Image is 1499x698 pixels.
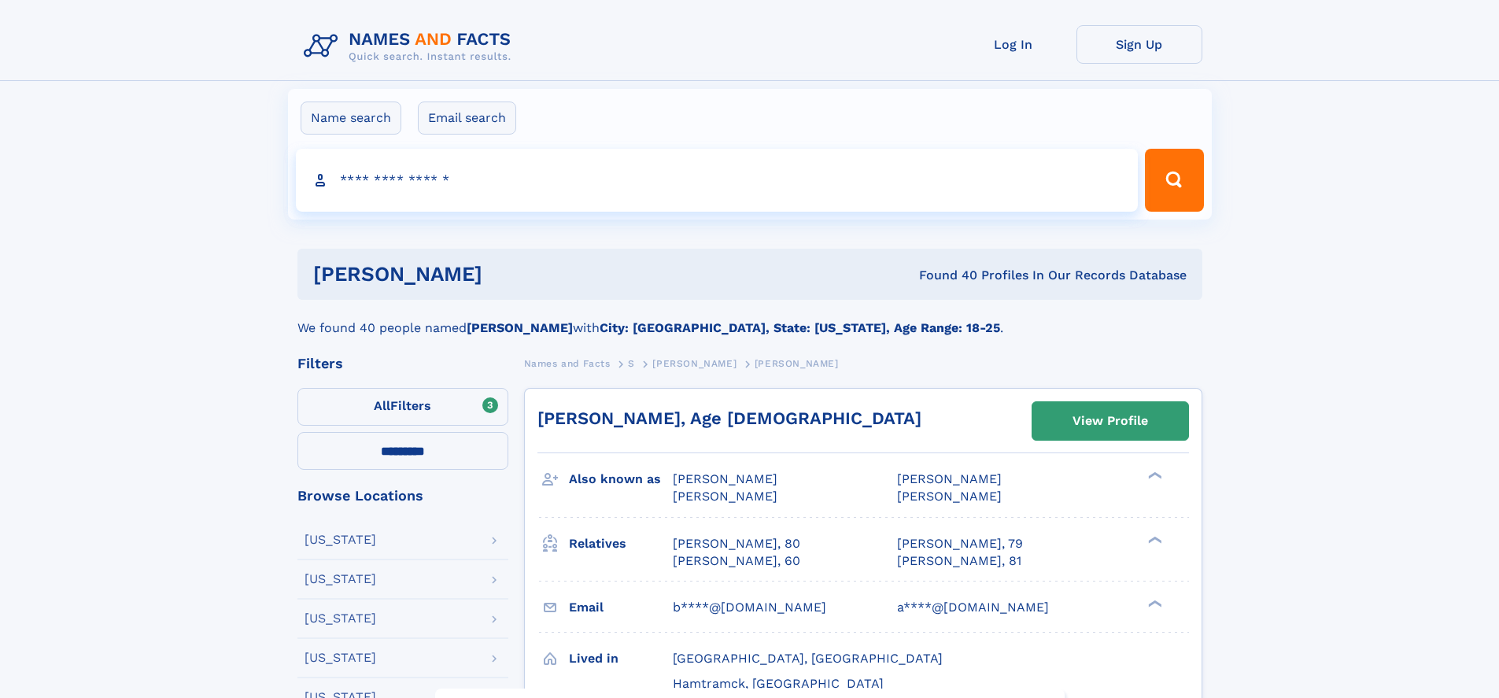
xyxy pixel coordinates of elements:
[305,534,376,546] div: [US_STATE]
[897,535,1023,552] a: [PERSON_NAME], 79
[297,356,508,371] div: Filters
[301,102,401,135] label: Name search
[673,676,884,691] span: Hamtramck, [GEOGRAPHIC_DATA]
[1145,149,1203,212] button: Search Button
[305,612,376,625] div: [US_STATE]
[1076,25,1202,64] a: Sign Up
[652,358,737,369] span: [PERSON_NAME]
[297,25,524,68] img: Logo Names and Facts
[1144,534,1163,545] div: ❯
[600,320,1000,335] b: City: [GEOGRAPHIC_DATA], State: [US_STATE], Age Range: 18-25
[524,353,611,373] a: Names and Facts
[673,471,777,486] span: [PERSON_NAME]
[755,358,839,369] span: [PERSON_NAME]
[673,651,943,666] span: [GEOGRAPHIC_DATA], [GEOGRAPHIC_DATA]
[305,652,376,664] div: [US_STATE]
[297,388,508,426] label: Filters
[700,267,1187,284] div: Found 40 Profiles In Our Records Database
[313,264,701,284] h1: [PERSON_NAME]
[467,320,573,335] b: [PERSON_NAME]
[652,353,737,373] a: [PERSON_NAME]
[628,358,635,369] span: S
[673,535,800,552] a: [PERSON_NAME], 80
[418,102,516,135] label: Email search
[897,471,1002,486] span: [PERSON_NAME]
[569,466,673,493] h3: Also known as
[628,353,635,373] a: S
[537,408,921,428] a: [PERSON_NAME], Age [DEMOGRAPHIC_DATA]
[569,594,673,621] h3: Email
[897,552,1021,570] a: [PERSON_NAME], 81
[374,398,390,413] span: All
[1073,403,1148,439] div: View Profile
[296,149,1139,212] input: search input
[305,573,376,585] div: [US_STATE]
[1144,471,1163,481] div: ❯
[297,489,508,503] div: Browse Locations
[673,552,800,570] a: [PERSON_NAME], 60
[297,300,1202,338] div: We found 40 people named with .
[1032,402,1188,440] a: View Profile
[673,489,777,504] span: [PERSON_NAME]
[569,530,673,557] h3: Relatives
[951,25,1076,64] a: Log In
[1144,598,1163,608] div: ❯
[569,645,673,672] h3: Lived in
[897,489,1002,504] span: [PERSON_NAME]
